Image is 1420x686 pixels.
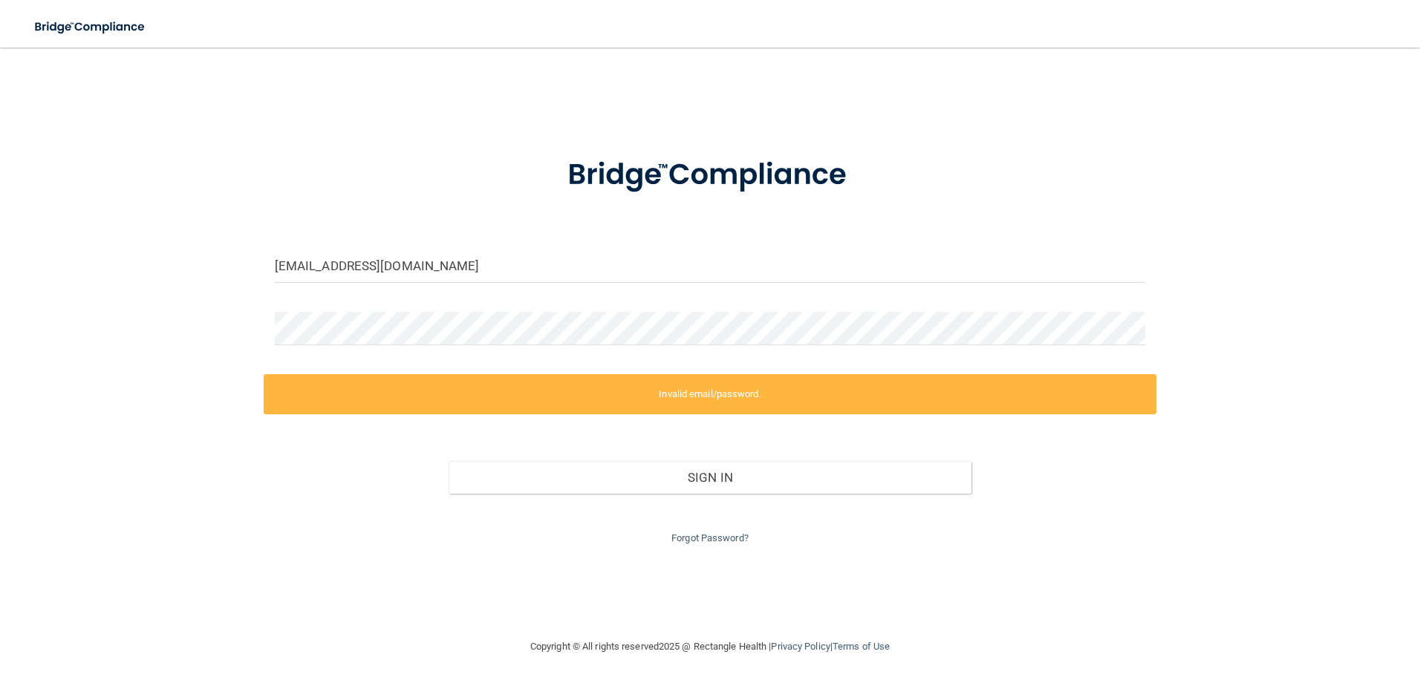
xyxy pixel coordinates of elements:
[671,532,749,543] a: Forgot Password?
[1163,581,1402,640] iframe: Drift Widget Chat Controller
[771,641,830,652] a: Privacy Policy
[439,623,981,670] div: Copyright © All rights reserved 2025 @ Rectangle Health | |
[537,137,883,214] img: bridge_compliance_login_screen.278c3ca4.svg
[449,461,971,494] button: Sign In
[833,641,890,652] a: Terms of Use
[22,12,159,42] img: bridge_compliance_login_screen.278c3ca4.svg
[264,374,1157,414] label: Invalid email/password.
[275,249,1146,283] input: Email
